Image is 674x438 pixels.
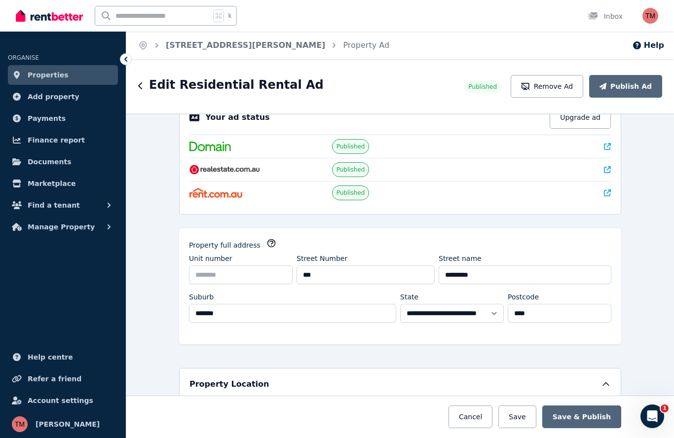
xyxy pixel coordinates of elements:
[337,143,365,150] span: Published
[439,254,482,263] label: Street name
[189,378,269,390] h5: Property Location
[205,111,269,123] p: Your ad status
[8,369,118,389] a: Refer a friend
[400,292,418,302] label: State
[642,8,658,24] img: Tony Mansfield
[28,91,79,103] span: Add property
[542,405,621,428] button: Save & Publish
[28,373,81,385] span: Refer a friend
[8,152,118,172] a: Documents
[508,292,539,302] label: Postcode
[8,347,118,367] a: Help centre
[28,112,66,124] span: Payments
[16,8,83,23] img: RentBetter
[8,217,118,237] button: Manage Property
[28,395,93,406] span: Account settings
[640,404,664,428] iframe: Intercom live chat
[189,142,231,151] img: Domain.com.au
[588,11,623,21] div: Inbox
[589,75,662,98] button: Publish Ad
[343,40,389,50] a: Property Ad
[12,416,28,432] img: Tony Mansfield
[28,221,95,233] span: Manage Property
[126,32,401,59] nav: Breadcrumb
[189,188,242,198] img: Rent.com.au
[8,65,118,85] a: Properties
[8,130,118,150] a: Finance report
[449,405,492,428] button: Cancel
[8,391,118,410] a: Account settings
[149,77,324,93] h1: Edit Residential Rental Ad
[36,418,100,430] span: [PERSON_NAME]
[28,351,73,363] span: Help centre
[550,106,611,129] button: Upgrade ad
[28,69,69,81] span: Properties
[337,166,365,174] span: Published
[8,109,118,128] a: Payments
[189,165,260,175] img: RealEstate.com.au
[632,39,664,51] button: Help
[8,195,118,215] button: Find a tenant
[28,178,75,189] span: Marketplace
[8,87,118,107] a: Add property
[189,292,214,302] label: Suburb
[189,240,261,250] label: Property full address
[661,404,669,412] span: 1
[166,40,325,50] a: [STREET_ADDRESS][PERSON_NAME]
[297,254,347,263] label: Street Number
[28,134,85,146] span: Finance report
[8,54,39,61] span: ORGANISE
[337,189,365,197] span: Published
[28,199,80,211] span: Find a tenant
[8,174,118,193] a: Marketplace
[28,156,72,168] span: Documents
[468,83,497,91] span: Published
[498,405,536,428] button: Save
[511,75,583,98] button: Remove Ad
[189,254,232,263] label: Unit number
[228,12,231,20] span: k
